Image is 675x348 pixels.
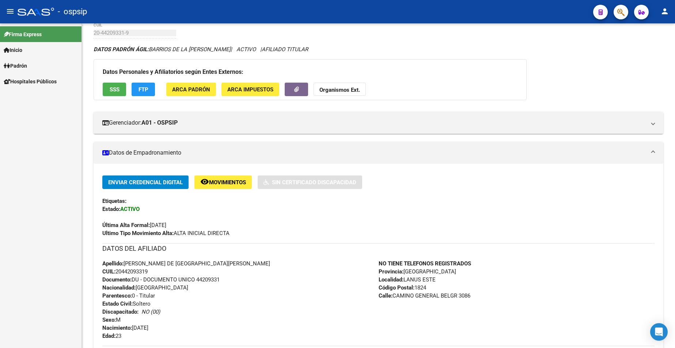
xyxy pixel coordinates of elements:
strong: Sexo: [102,317,116,323]
strong: NO TIENE TELEFONOS REGISTRADOS [379,260,471,267]
button: ARCA Impuestos [221,83,279,96]
span: LANUS ESTE [379,276,436,283]
strong: Última Alta Formal: [102,222,150,228]
div: Open Intercom Messenger [650,323,668,341]
span: ALTA INICIAL DIRECTA [102,230,230,237]
span: ARCA Impuestos [227,86,273,93]
strong: Parentesco: [102,292,132,299]
span: [GEOGRAPHIC_DATA] [102,284,188,291]
button: Sin Certificado Discapacidad [258,175,362,189]
h3: Datos Personales y Afiliatorios según Entes Externos: [103,67,517,77]
span: Padrón [4,62,27,70]
button: Organismos Ext. [314,83,366,96]
span: CAMINO GENERAL BELGR 3086 [379,292,470,299]
strong: Nacionalidad: [102,284,136,291]
strong: Estado Civil: [102,300,133,307]
strong: Documento: [102,276,132,283]
button: Movimientos [194,175,252,189]
span: 20442093319 [102,268,148,275]
strong: A01 - OSPSIP [141,119,178,127]
strong: Ultimo Tipo Movimiento Alta: [102,230,174,237]
mat-expansion-panel-header: Gerenciador:A01 - OSPSIP [94,112,663,134]
span: M [102,317,121,323]
mat-icon: remove_red_eye [200,177,209,186]
span: - ospsip [58,4,87,20]
mat-panel-title: Gerenciador: [102,119,646,127]
button: FTP [132,83,155,96]
span: SSS [110,86,120,93]
span: FTP [139,86,148,93]
button: SSS [103,83,126,96]
button: ARCA Padrón [166,83,216,96]
strong: Localidad: [379,276,403,283]
span: 23 [102,333,121,339]
span: 1824 [379,284,426,291]
span: Enviar Credencial Digital [108,179,183,186]
strong: Etiquetas: [102,198,126,204]
span: DU - DOCUMENTO UNICO 44209331 [102,276,220,283]
mat-icon: menu [6,7,15,16]
strong: DATOS PADRÓN ÁGIL: [94,46,149,53]
mat-expansion-panel-header: Datos de Empadronamiento [94,142,663,164]
strong: Discapacitado: [102,309,139,315]
span: Movimientos [209,179,246,186]
span: ARCA Padrón [172,86,210,93]
button: Enviar Credencial Digital [102,175,189,189]
strong: Código Postal: [379,284,414,291]
span: [GEOGRAPHIC_DATA] [379,268,456,275]
h3: DATOS DEL AFILIADO [102,243,655,254]
i: NO (00) [141,309,160,315]
strong: CUIL: [102,268,115,275]
span: [DATE] [102,325,148,331]
strong: Estado: [102,206,120,212]
strong: Provincia: [379,268,403,275]
span: [DATE] [102,222,166,228]
strong: Calle: [379,292,393,299]
strong: Edad: [102,333,115,339]
mat-panel-title: Datos de Empadronamiento [102,149,646,157]
span: Firma Express [4,30,42,38]
span: [PERSON_NAME] DE [GEOGRAPHIC_DATA][PERSON_NAME] [102,260,270,267]
span: AFILIADO TITULAR [262,46,308,53]
span: Hospitales Públicos [4,77,57,86]
strong: ACTIVO [120,206,140,212]
mat-icon: person [660,7,669,16]
span: 0 - Titular [102,292,155,299]
strong: Organismos Ext. [319,87,360,93]
strong: Nacimiento: [102,325,132,331]
span: BARRIOS DE LA [PERSON_NAME] [94,46,231,53]
i: | ACTIVO | [94,46,308,53]
span: Inicio [4,46,22,54]
span: Sin Certificado Discapacidad [272,179,356,186]
strong: Apellido: [102,260,124,267]
span: Soltero [102,300,151,307]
